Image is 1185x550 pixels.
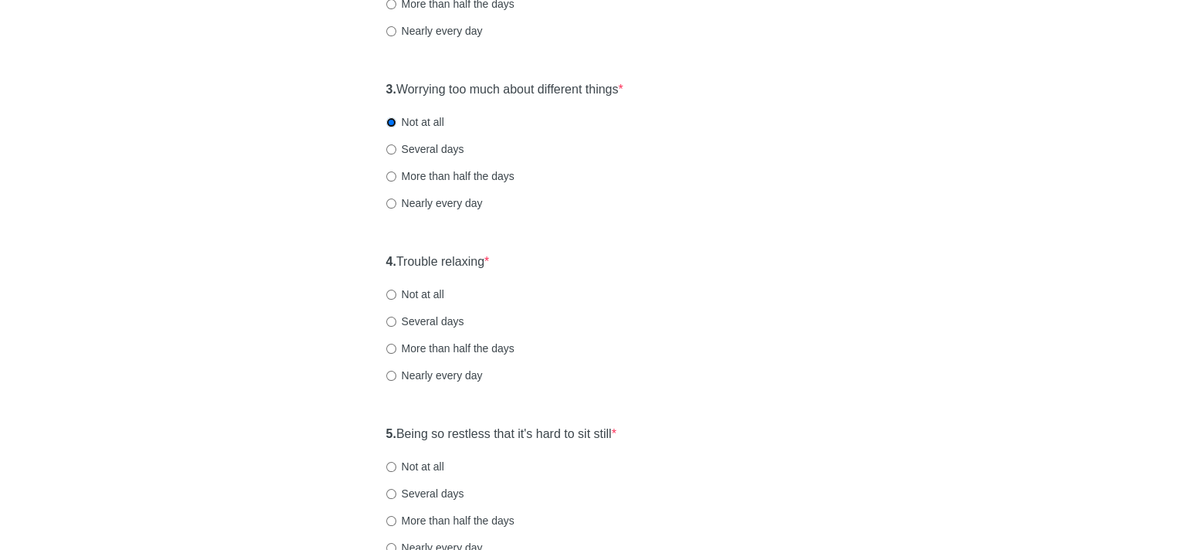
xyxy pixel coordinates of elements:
[386,290,396,300] input: Not at all
[386,287,444,302] label: Not at all
[386,255,396,268] strong: 4.
[386,427,396,440] strong: 5.
[386,83,396,96] strong: 3.
[386,117,396,127] input: Not at all
[386,199,396,209] input: Nearly every day
[386,486,464,501] label: Several days
[386,23,483,39] label: Nearly every day
[386,144,396,154] input: Several days
[386,462,396,472] input: Not at all
[386,344,396,354] input: More than half the days
[386,81,623,99] label: Worrying too much about different things
[386,341,514,356] label: More than half the days
[386,459,444,474] label: Not at all
[386,141,464,157] label: Several days
[386,516,396,526] input: More than half the days
[386,314,464,329] label: Several days
[386,368,483,383] label: Nearly every day
[386,253,490,271] label: Trouble relaxing
[386,513,514,528] label: More than half the days
[386,317,396,327] input: Several days
[386,114,444,130] label: Not at all
[386,171,396,182] input: More than half the days
[386,371,396,381] input: Nearly every day
[386,195,483,211] label: Nearly every day
[386,426,616,443] label: Being so restless that it's hard to sit still
[386,168,514,184] label: More than half the days
[386,489,396,499] input: Several days
[386,26,396,36] input: Nearly every day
